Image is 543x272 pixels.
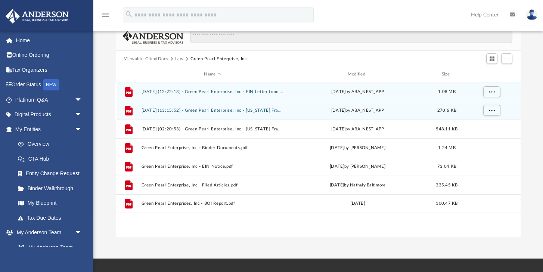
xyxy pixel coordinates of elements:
[287,126,429,132] div: [DATE] by ABA_NEST_APP
[287,144,429,151] div: [DATE] by [PERSON_NAME]
[436,201,458,205] span: 100.47 KB
[10,166,93,181] a: Entity Change Request
[101,14,110,19] a: menu
[10,196,90,211] a: My Blueprint
[190,56,247,62] button: Green Pearl Enterprise, Inc
[5,48,93,63] a: Online Ordering
[5,225,90,240] a: My Anderson Teamarrow_drop_down
[483,86,500,97] button: More options
[436,183,458,187] span: 335.45 KB
[119,71,138,78] div: id
[3,9,71,24] img: Anderson Advisors Platinum Portal
[101,10,110,19] i: menu
[75,225,90,241] span: arrow_drop_down
[116,82,521,237] div: grid
[438,145,456,149] span: 1.24 MB
[10,151,93,166] a: CTA Hub
[501,53,512,64] button: Add
[10,210,93,225] a: Tax Due Dates
[287,88,429,95] div: [DATE] by ABA_NEST_APP
[10,181,93,196] a: Binder Walkthrough
[5,122,93,137] a: My Entitiesarrow_drop_down
[190,29,512,43] input: Search files and folders
[287,200,429,207] div: [DATE]
[438,89,456,93] span: 1.08 MB
[5,62,93,77] a: Tax Organizers
[5,33,93,48] a: Home
[142,164,283,169] button: Green Pearl Enterprise, Inc - EIN Notice.pdf
[124,56,168,62] button: Viewable-ClientDocs
[142,145,283,150] button: Green Pearl Enterprise, Inc - Binder Documents.pdf
[526,9,537,20] img: User Pic
[142,108,283,113] button: [DATE] (13:15:52) - Green Pearl Enterprise, Inc - [US_STATE] Franchise from [US_STATE] Comptrolle...
[287,163,429,170] div: [DATE] by [PERSON_NAME]
[287,107,429,114] div: [DATE] by ABA_NEST_APP
[142,201,283,206] button: Green Pearl Enterprises, Inc - BOI Report.pdf
[432,71,462,78] div: Size
[125,10,133,18] i: search
[75,122,90,137] span: arrow_drop_down
[10,240,86,255] a: My Anderson Team
[436,127,458,131] span: 548.11 KB
[142,127,283,132] button: [DATE] (02:20:53) - Green Pearl Enterprise, Inc - [US_STATE] Franchise from [US_STATE] Comptrolle...
[175,56,184,62] button: Law
[5,77,93,93] a: Order StatusNEW
[75,107,90,123] span: arrow_drop_down
[10,137,93,152] a: Overview
[286,71,429,78] div: Modified
[142,183,283,188] button: Green Pearl Enterprise, Inc - Filed Articles.pdf
[141,71,283,78] div: Name
[287,182,429,188] div: [DATE] by Nathaly Baltimore
[43,79,59,90] div: NEW
[483,105,500,116] button: More options
[142,89,283,94] button: [DATE] (12:22:13) - Green Pearl Enterprise, Inc - EIN Letter from IRS.pdf
[5,107,93,122] a: Digital Productsarrow_drop_down
[5,92,93,107] a: Platinum Q&Aarrow_drop_down
[437,108,456,112] span: 270.6 KB
[486,53,497,64] button: Switch to Grid View
[437,164,456,168] span: 73.04 KB
[465,71,517,78] div: id
[75,92,90,108] span: arrow_drop_down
